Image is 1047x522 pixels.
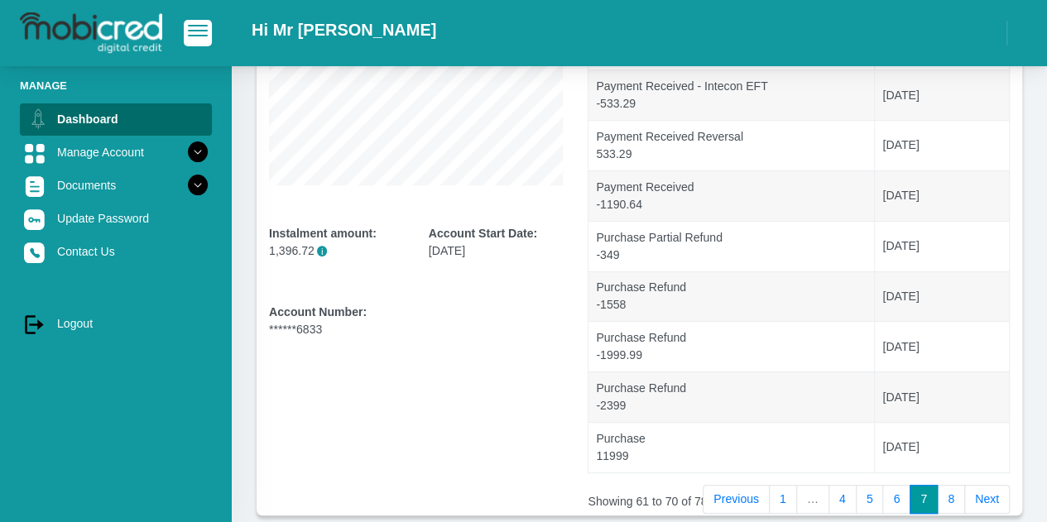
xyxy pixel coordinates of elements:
[703,485,770,515] a: Previous
[856,485,884,515] a: 5
[937,485,965,515] a: 8
[20,136,212,168] a: Manage Account
[875,120,1009,170] td: [DATE]
[588,422,875,472] td: Purchase 11999
[875,170,1009,221] td: [DATE]
[588,483,749,510] div: Showing 61 to 70 of 78 entries
[875,321,1009,371] td: [DATE]
[20,170,212,201] a: Documents
[429,227,537,240] b: Account Start Date:
[875,422,1009,472] td: [DATE]
[588,371,875,422] td: Purchase Refund -2399
[20,308,212,339] a: Logout
[20,203,212,234] a: Update Password
[317,246,328,256] span: i
[588,170,875,221] td: Payment Received -1190.64
[875,221,1009,271] td: [DATE]
[828,485,857,515] a: 4
[882,485,910,515] a: 6
[588,221,875,271] td: Purchase Partial Refund -349
[875,69,1009,120] td: [DATE]
[769,485,797,515] a: 1
[588,271,875,322] td: Purchase Refund -1558
[269,242,404,260] p: 1,396.72
[20,12,162,54] img: logo-mobicred.svg
[20,236,212,267] a: Contact Us
[20,78,212,93] li: Manage
[875,271,1009,322] td: [DATE]
[588,321,875,371] td: Purchase Refund -1999.99
[429,225,564,260] div: [DATE]
[252,20,436,40] h2: Hi Mr [PERSON_NAME]
[20,103,212,135] a: Dashboard
[910,485,938,515] a: 7
[964,485,1010,515] a: Next
[588,69,875,120] td: Payment Received - Intecon EFT -533.29
[875,371,1009,422] td: [DATE]
[269,227,377,240] b: Instalment amount:
[269,305,367,318] b: Account Number:
[588,120,875,170] td: Payment Received Reversal 533.29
